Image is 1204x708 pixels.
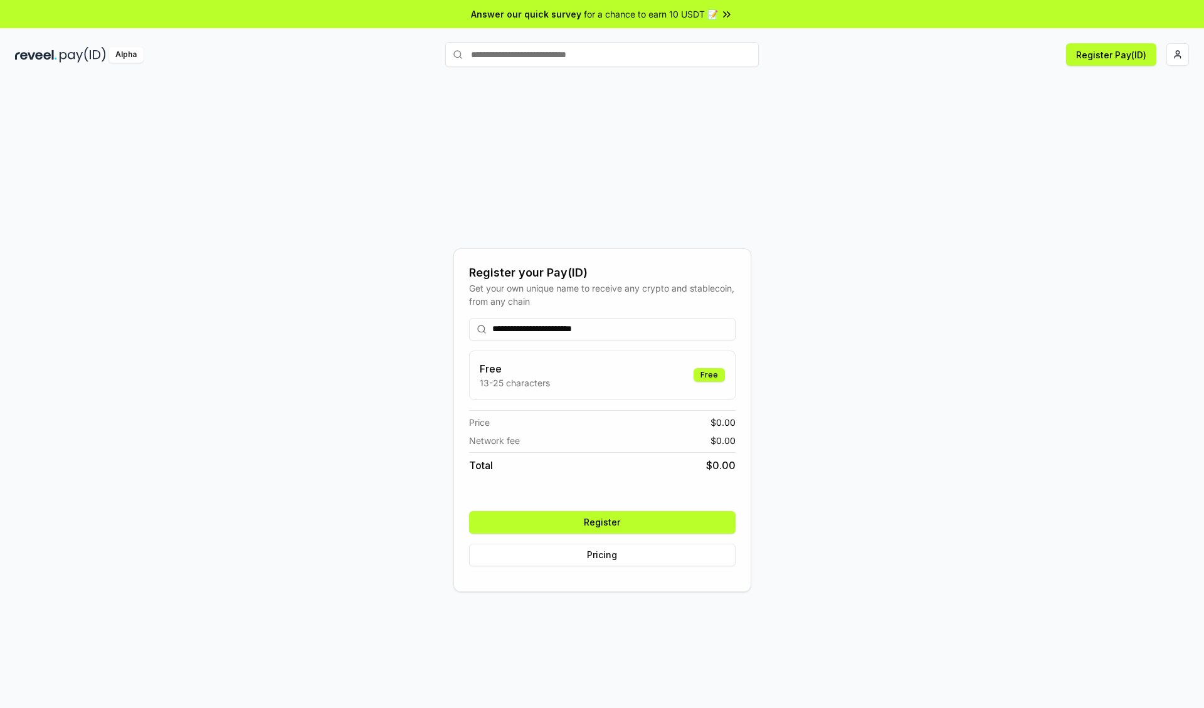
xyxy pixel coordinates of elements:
[710,434,736,447] span: $ 0.00
[480,361,550,376] h3: Free
[60,47,106,63] img: pay_id
[469,458,493,473] span: Total
[694,368,725,382] div: Free
[480,376,550,389] p: 13-25 characters
[469,434,520,447] span: Network fee
[706,458,736,473] span: $ 0.00
[15,47,57,63] img: reveel_dark
[469,264,736,282] div: Register your Pay(ID)
[1066,43,1156,66] button: Register Pay(ID)
[584,8,718,21] span: for a chance to earn 10 USDT 📝
[710,416,736,429] span: $ 0.00
[471,8,581,21] span: Answer our quick survey
[469,511,736,534] button: Register
[108,47,144,63] div: Alpha
[469,544,736,566] button: Pricing
[469,282,736,308] div: Get your own unique name to receive any crypto and stablecoin, from any chain
[469,416,490,429] span: Price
